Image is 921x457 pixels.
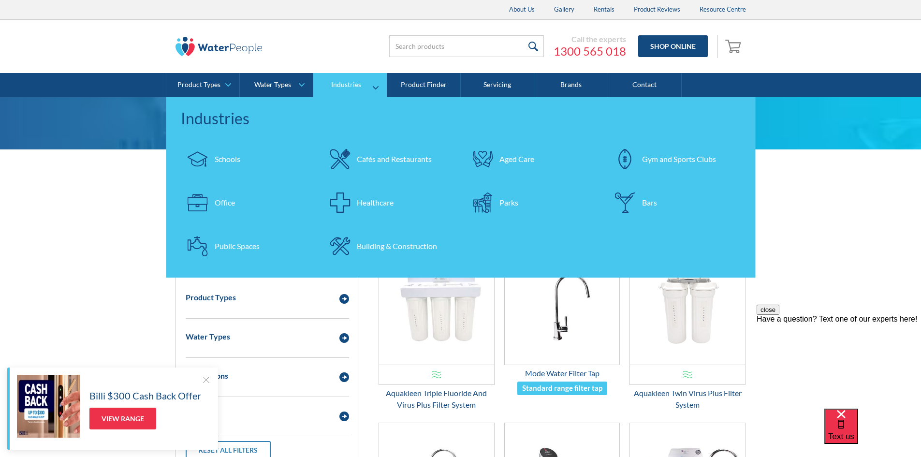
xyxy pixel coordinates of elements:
[89,408,156,429] a: View Range
[387,73,461,97] a: Product Finder
[181,107,741,130] div: Industries
[638,35,708,57] a: Shop Online
[554,34,626,44] div: Call the experts
[181,229,314,263] a: Public Spaces
[499,197,518,208] div: Parks
[725,38,744,54] img: shopping cart
[642,153,716,165] div: Gym and Sports Clubs
[505,249,620,365] img: Mode Water Filter Tap
[181,186,314,220] a: Office
[642,197,657,208] div: Bars
[824,409,921,457] iframe: podium webchat widget bubble
[522,383,602,394] div: Standard range filter tap
[175,37,263,56] img: The Water People
[461,73,534,97] a: Servicing
[181,142,314,176] a: Schools
[357,153,432,165] div: Cafés and Restaurants
[504,248,620,396] a: Mode Water Filter TapMode Water Filter TapStandard range filter tap
[215,197,235,208] div: Office
[17,375,80,438] img: Billi $300 Cash Back Offer
[186,292,236,303] div: Product Types
[177,81,220,89] div: Product Types
[608,186,741,220] a: Bars
[166,97,756,278] nav: Industries
[466,186,599,220] a: Parks
[186,331,230,342] div: Water Types
[215,153,240,165] div: Schools
[313,73,386,97] a: Industries
[323,186,456,220] a: Healthcare
[757,305,921,421] iframe: podium webchat widget prompt
[89,388,201,403] h5: Billi $300 Cash Back Offer
[379,249,494,365] img: Aquakleen Triple Fluoride And Virus Plus Filter System
[215,240,260,252] div: Public Spaces
[629,248,746,411] a: Aquakleen Twin Virus Plus Filter SystemAquakleen Twin Virus Plus Filter System
[357,197,394,208] div: Healthcare
[504,368,620,379] div: Mode Water Filter Tap
[608,73,682,97] a: Contact
[466,142,599,176] a: Aged Care
[723,35,746,58] a: Open empty cart
[379,387,495,411] div: Aquakleen Triple Fluoride And Virus Plus Filter System
[357,240,437,252] div: Building & Construction
[389,35,544,57] input: Search products
[240,73,313,97] a: Water Types
[554,44,626,59] a: 1300 565 018
[499,153,534,165] div: Aged Care
[534,73,608,97] a: Brands
[379,248,495,411] a: Aquakleen Triple Fluoride And Virus Plus Filter SystemAquakleen Triple Fluoride And Virus Plus Fi...
[630,249,745,365] img: Aquakleen Twin Virus Plus Filter System
[629,387,746,411] div: Aquakleen Twin Virus Plus Filter System
[323,142,456,176] a: Cafés and Restaurants
[166,73,239,97] a: Product Types
[323,229,456,263] a: Building & Construction
[254,81,291,89] div: Water Types
[331,81,361,89] div: Industries
[608,142,741,176] a: Gym and Sports Clubs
